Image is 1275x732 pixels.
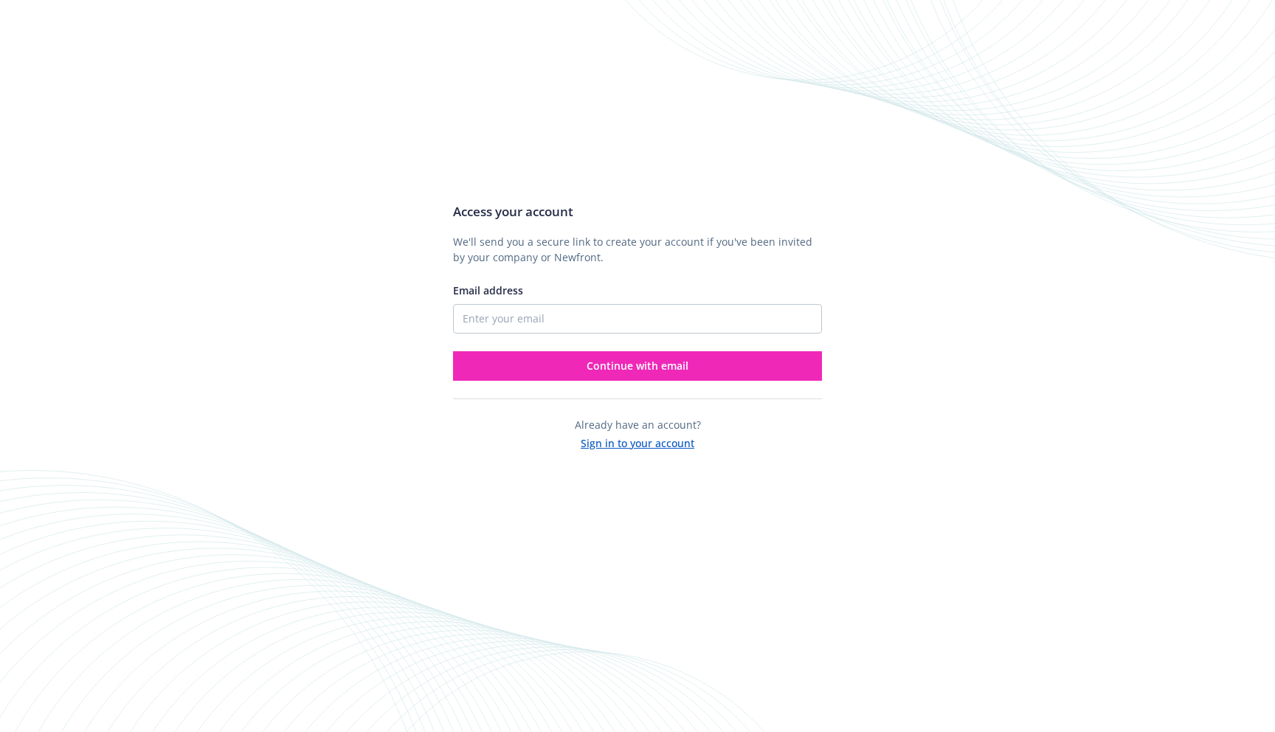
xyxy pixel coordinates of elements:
span: Already have an account? [575,418,701,432]
span: Email address [453,283,523,297]
button: Continue with email [453,351,822,381]
p: We'll send you a secure link to create your account if you've been invited by your company or New... [453,234,822,265]
span: Continue with email [587,359,688,373]
button: Sign in to your account [581,432,694,451]
img: Newfront logo [453,137,592,163]
input: Enter your email [453,304,822,334]
h3: Access your account [453,202,822,221]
